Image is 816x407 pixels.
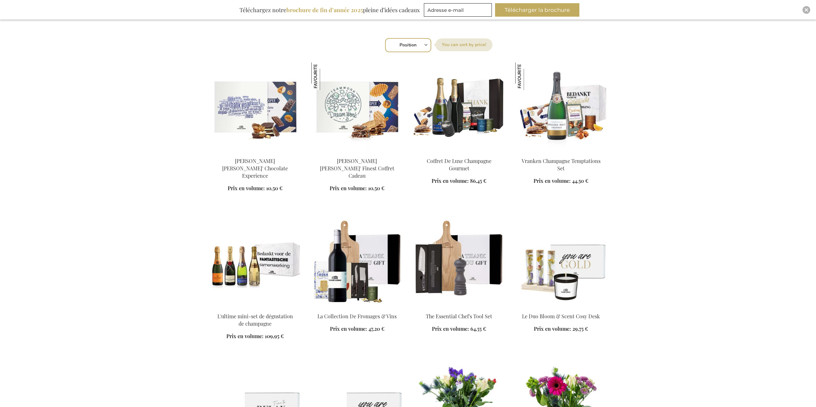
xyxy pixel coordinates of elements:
input: Adresse e-mail [424,3,492,17]
a: Luxury Champagne Gourmet Box [413,150,505,156]
span: 86,45 € [470,177,486,184]
img: Jules Destrooper Jules' Chocolate Experience [209,62,301,152]
span: 44,50 € [572,177,588,184]
a: Prix en volume: 64,55 € [432,325,486,333]
a: Le Duo Bloom & Scent Cosy Desk [522,313,600,320]
a: The Ultimate Mini Champagne Tasting Set [209,305,301,311]
label: [GEOGRAPHIC_DATA] par [435,38,492,51]
span: 10,50 € [266,185,282,191]
span: 64,55 € [470,325,486,332]
span: Prix en volume: [330,325,367,332]
img: The Ultimate Mini Champagne Tasting Set [209,218,301,307]
a: [PERSON_NAME] [PERSON_NAME]' Finest Coffret Cadeau [320,158,394,179]
img: La Collection De Fromages & Vins [311,218,403,307]
a: La Collection De Fromages & Vins [311,305,403,311]
a: Prix en volume: 10,50 € [228,185,282,192]
a: Prix en volume: 47,20 € [330,325,384,333]
a: La Collection De Fromages & Vins [317,313,397,320]
span: Prix en volume: [534,177,571,184]
img: Vranken Champagne Temptations Set [515,62,607,152]
a: Jules Destrooper Jules' Chocolate Experience [209,150,301,156]
form: marketing offers and promotions [424,3,494,19]
span: 29,75 € [572,325,588,332]
a: The Essential Chef's Tool Set [413,305,505,311]
img: Luxury Champagne Gourmet Box [413,62,505,152]
button: Télécharger la brochure [495,3,579,17]
a: Jules Destrooper Jules' Finest Gift Box Jules Destrooper Jules' Finest Coffret Cadeau [311,150,403,156]
span: 10,50 € [368,185,384,191]
span: 47,20 € [368,325,384,332]
div: Close [803,6,810,14]
img: Jules Destrooper Jules' Finest Coffret Cadeau [311,62,339,90]
img: Close [804,8,808,12]
img: Vranken Champagne Temptations Set [515,62,543,90]
a: Coffret De Luxe Champagne Gourmet [427,158,492,172]
span: Prix en volume: [534,325,571,332]
span: Prix en volume: [226,333,264,339]
a: The Essential Chef's Tool Set [426,313,492,320]
a: Prix en volume: 109,95 € [226,333,284,340]
span: Prix en volume: [330,185,367,191]
span: Prix en volume: [228,185,265,191]
a: The Bloom & Scent Cosy Desk Duo [515,305,607,311]
a: Prix en volume: 10,50 € [330,185,384,192]
a: Prix en volume: 86,45 € [432,177,486,185]
img: The Bloom & Scent Cosy Desk Duo [515,218,607,307]
a: Vranken Champagne Temptations Set [522,158,601,172]
a: L'ultime mini-set de dégustation de champagne [217,313,293,327]
a: Prix en volume: 44,50 € [534,177,588,185]
a: Vranken Champagne Temptations Set Vranken Champagne Temptations Set [515,150,607,156]
span: 109,95 € [265,333,284,339]
span: Prix en volume: [432,325,469,332]
img: Jules Destrooper Jules' Finest Gift Box [311,62,403,152]
a: Prix en volume: 29,75 € [534,325,588,333]
div: Téléchargez notre pleine d’idées cadeaux [237,3,423,17]
span: Prix en volume: [432,177,469,184]
b: brochure de fin d’année 2025 [286,6,363,14]
img: The Essential Chef's Tool Set [413,218,505,307]
a: [PERSON_NAME] [PERSON_NAME]' Chocolate Experience [222,158,288,179]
